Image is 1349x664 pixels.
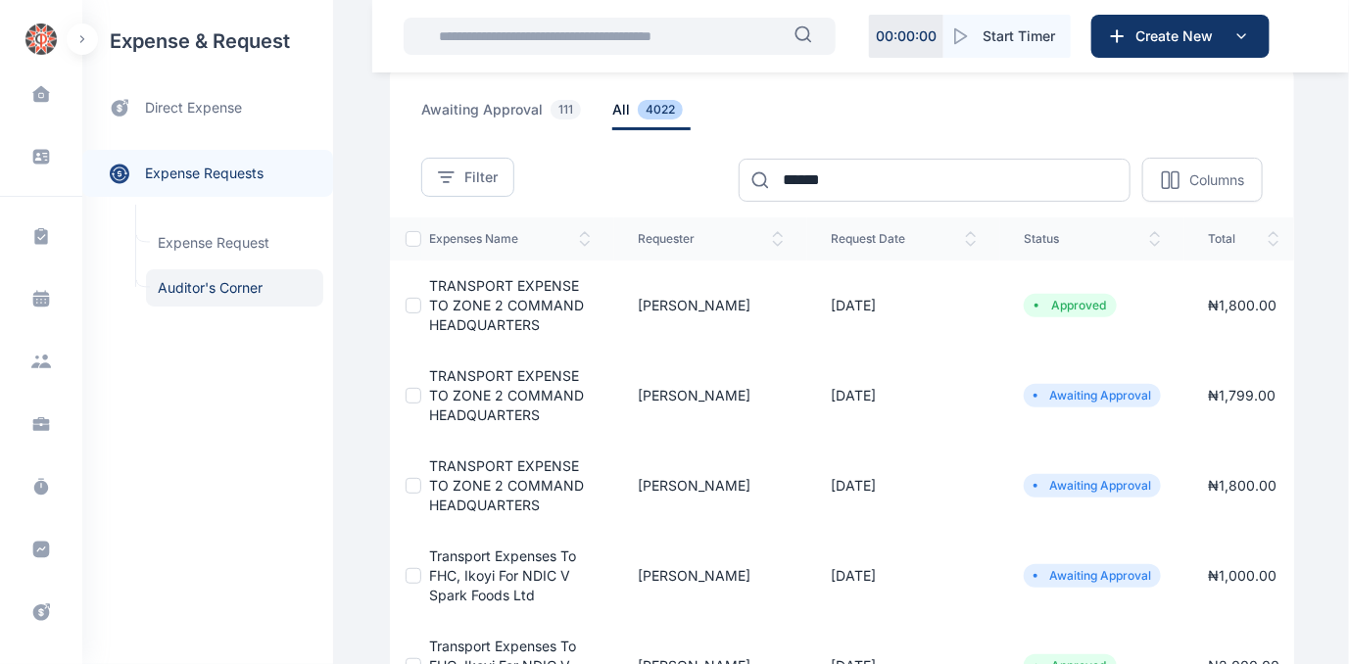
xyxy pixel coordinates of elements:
[82,150,333,197] a: expense requests
[1032,298,1109,313] li: Approved
[1208,567,1277,584] span: ₦ 1,000.00
[807,261,1000,351] td: [DATE]
[1032,478,1153,494] li: Awaiting Approval
[1024,231,1161,247] span: status
[421,100,589,130] span: awaiting approval
[429,457,584,513] a: TRANSPORT EXPENSE TO ZONE 2 COMMAND HEADQUARTERS
[1091,15,1270,58] button: Create New
[807,351,1000,441] td: [DATE]
[429,277,584,333] a: TRANSPORT EXPENSE TO ZONE 2 COMMAND HEADQUARTERS
[1208,297,1277,313] span: ₦ 1,800.00
[614,441,807,531] td: [PERSON_NAME]
[1142,158,1263,202] button: Columns
[807,441,1000,531] td: [DATE]
[146,269,323,307] a: Auditor's Corner
[638,231,784,247] span: Requester
[145,98,242,119] span: direct expense
[807,531,1000,621] td: [DATE]
[1032,568,1153,584] li: Awaiting Approval
[614,261,807,351] td: [PERSON_NAME]
[429,547,576,603] a: Transport Expenses to FHC, Ikoyi for NDIC V Spark Foods Ltd
[983,26,1055,46] span: Start Timer
[1128,26,1229,46] span: Create New
[612,100,691,130] span: all
[1208,387,1276,403] span: ₦ 1,799.00
[429,231,591,247] span: expenses Name
[614,351,807,441] td: [PERSON_NAME]
[1208,477,1277,494] span: ₦ 1,800.00
[464,167,498,187] span: Filter
[421,100,612,130] a: awaiting approval111
[614,531,807,621] td: [PERSON_NAME]
[831,231,977,247] span: request date
[82,134,333,197] div: expense requests
[876,26,937,46] p: 00 : 00 : 00
[1208,231,1279,247] span: total
[421,158,514,197] button: Filter
[638,100,683,119] span: 4022
[612,100,714,130] a: all4022
[429,367,584,423] a: TRANSPORT EXPENSE TO ZONE 2 COMMAND HEADQUARTERS
[1189,170,1244,190] p: Columns
[551,100,581,119] span: 111
[943,15,1071,58] button: Start Timer
[1032,388,1153,403] li: Awaiting Approval
[82,82,333,134] a: direct expense
[146,224,323,261] a: Expense Request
